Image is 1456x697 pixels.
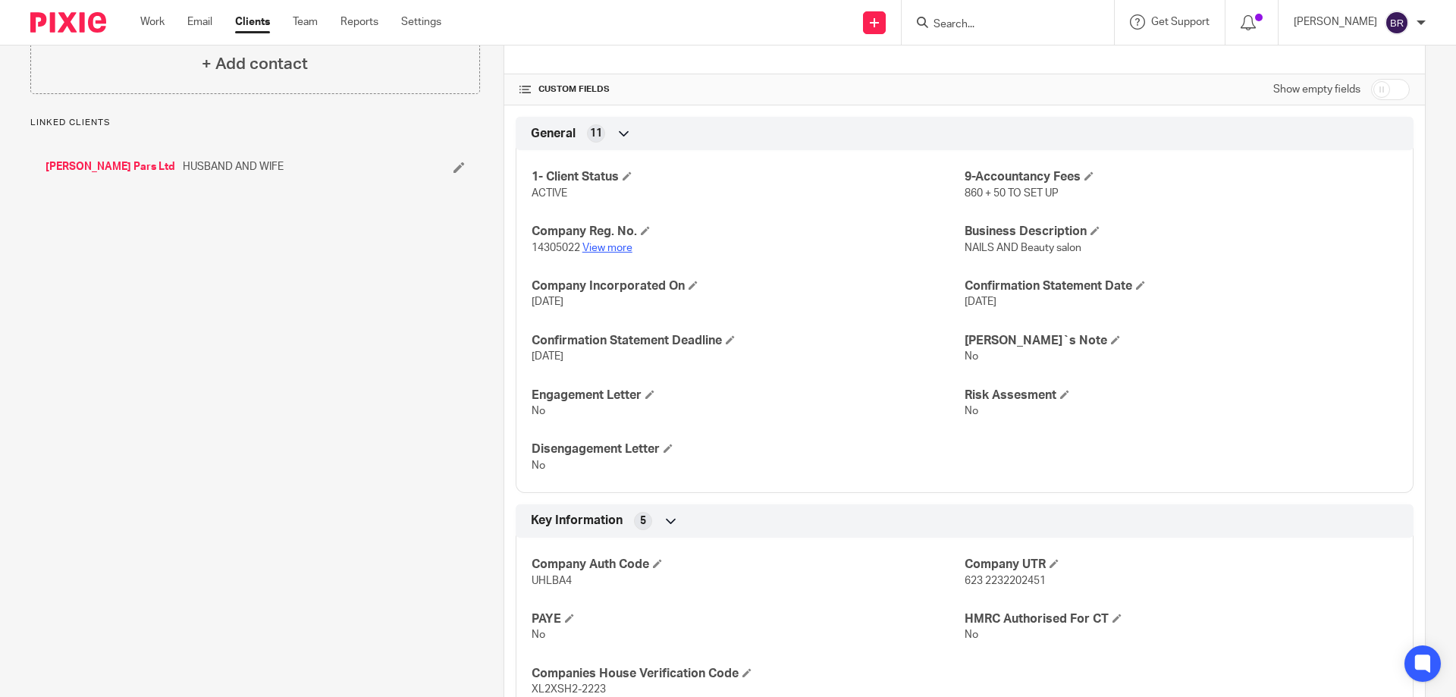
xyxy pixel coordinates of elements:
img: svg%3E [1385,11,1409,35]
span: 5 [640,513,646,529]
a: View more [582,243,632,253]
h4: Company UTR [965,557,1398,573]
a: Email [187,14,212,30]
h4: Engagement Letter [532,388,965,403]
span: 11 [590,126,602,141]
input: Search [932,18,1068,32]
span: No [532,629,545,640]
span: NAILS AND Beauty salon [965,243,1081,253]
h4: PAYE [532,611,965,627]
span: No [532,406,545,416]
a: Clients [235,14,270,30]
span: [DATE] [965,297,996,307]
a: Reports [340,14,378,30]
h4: 1- Client Status [532,169,965,185]
img: Pixie [30,12,106,33]
span: General [531,126,576,142]
a: Team [293,14,318,30]
span: XL2XSH2-2223 [532,684,606,695]
span: 14305022 [532,243,580,253]
a: Settings [401,14,441,30]
h4: [PERSON_NAME]`s Note [965,333,1398,349]
span: ACTIVE [532,188,567,199]
h4: Business Description [965,224,1398,240]
h4: + Add contact [202,52,308,76]
span: No [532,460,545,471]
p: Linked clients [30,117,480,129]
span: [DATE] [532,297,563,307]
h4: Company Incorporated On [532,278,965,294]
h4: 9-Accountancy Fees [965,169,1398,185]
span: Get Support [1151,17,1210,27]
span: No [965,629,978,640]
span: [DATE] [532,351,563,362]
h4: Disengagement Letter [532,441,965,457]
h4: CUSTOM FIELDS [519,83,965,96]
a: [PERSON_NAME] Pars Ltd [45,159,175,174]
span: 623 2232202451 [965,576,1046,586]
span: No [965,351,978,362]
h4: Confirmation Statement Deadline [532,333,965,349]
span: UHLBA4 [532,576,572,586]
p: [PERSON_NAME] [1294,14,1377,30]
label: Show empty fields [1273,82,1360,97]
h4: HMRC Authorised For CT [965,611,1398,627]
h4: Confirmation Statement Date [965,278,1398,294]
h4: Companies House Verification Code [532,666,965,682]
h4: Risk Assesment [965,388,1398,403]
span: HUSBAND AND WIFE [183,159,284,174]
a: Work [140,14,165,30]
span: No [965,406,978,416]
h4: Company Reg. No. [532,224,965,240]
span: Key Information [531,513,623,529]
h4: Company Auth Code [532,557,965,573]
span: 860 + 50 TO SET UP [965,188,1059,199]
